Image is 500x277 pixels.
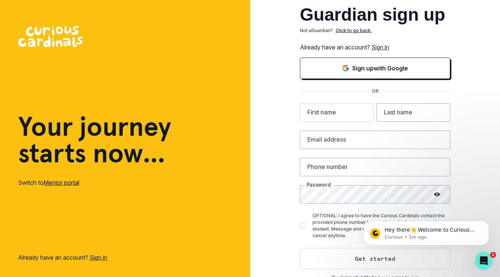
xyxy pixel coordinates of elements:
span: Switch to [18,179,43,186]
p: Already have an account? [18,253,107,262]
button: Sign in with Google (GSuite) [300,58,450,79]
img: Curious Cardinals Logo [18,26,83,47]
p: Already have an account? [300,43,450,52]
p: OPTIONAL: I agree to have the Curious Cardinals contact the provided phone number to coordinate f... [312,212,450,239]
iframe: Intercom live chat [475,252,493,270]
p: OR [367,88,383,94]
a: Sign in [371,44,389,51]
a: Sign in [90,254,107,261]
p: Click to go back. [336,27,372,34]
p: Sign up with Google [352,64,408,73]
iframe: Intercom notifications message [353,205,500,257]
h1: Your journey starts now... [18,113,171,166]
button: Get started [300,248,450,269]
a: Mentor portal [43,179,79,186]
p: Not a Guardian ? [300,27,333,34]
h2: Guardian sign up [300,6,450,24]
span: 1 [490,252,496,258]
